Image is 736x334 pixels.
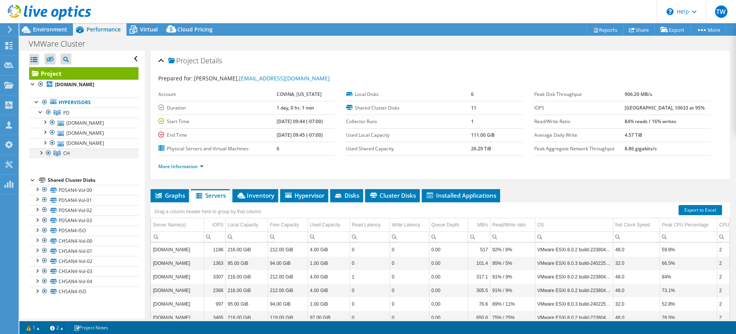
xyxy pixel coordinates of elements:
td: Column IOPS, Value 2366 [204,284,225,297]
span: Servers [195,191,226,199]
td: Column OS, Value VMware ESXi 8.0.3 build-24022510 [535,256,613,270]
td: Column Peak CPU Percentage, Value 84% [660,270,717,284]
td: Column IOPS, Value 997 [204,297,225,311]
b: 4.57 TiB [625,132,642,138]
td: Column Local Capacity, Value 95.00 GiB [225,256,268,270]
a: CH [29,148,139,158]
td: Column Local Capacity, Value 95.00 GiB [225,297,268,311]
a: PDSAN4-Vol-01 [29,195,139,205]
td: Column Queue Depth, Value 0.00 [429,284,468,297]
a: More [690,24,726,36]
td: Column Net Clock Speed, Value 48.0 [613,284,660,297]
label: Collector Runs [346,118,471,125]
a: Export [655,24,691,36]
td: Column OS, Value VMware ESXi 8.0.2 build-22380479 [535,270,613,284]
td: Column Peak CPU Percentage, Value 78.5% [660,311,717,324]
b: 1 day, 0 hr, 1 min [277,104,314,111]
td: Column Local Capacity, Value 216.00 GiB [225,243,268,256]
td: Column Free Capacity, Value 212.00 GiB [268,243,308,256]
td: Column Used Capacity, Value 4.00 GiB [308,284,350,297]
td: Column Net Clock Speed, Value 32.0 [613,256,660,270]
td: Column Server Name(s), Filter cell [151,231,204,242]
td: Column Read/Write ratio, Filter cell [490,231,535,242]
td: Column MB/s, Value 305.5 [468,284,490,297]
td: Column MB/s, Value 650.6 [468,311,490,324]
td: Column Read/Write ratio, Value 75% / 25% [490,311,535,324]
b: 6 [277,145,279,152]
td: Free Capacity Column [268,218,308,232]
td: Column Write Latency, Filter cell [390,231,429,242]
td: Column Server Name(s), Value chesx05.cvmaster.com [151,297,204,311]
a: CHSAN4-Vol-00 [29,236,139,246]
a: CHSAN4-Vol-03 [29,266,139,277]
a: CHSAN4-Vol-04 [29,277,139,287]
a: CHSAN4-Vol-02 [29,256,139,266]
label: Average Daily Write [534,131,625,139]
td: Column Read Latency, Value 0 [350,311,390,324]
span: [PERSON_NAME], [194,75,330,82]
td: Column Local Capacity, Value 216.00 GiB [225,311,268,324]
td: IOPS Column [204,218,225,232]
b: 26.29 TiB [471,145,491,152]
td: Column Used Capacity, Value 97.00 GiB [308,311,350,324]
span: PD [63,110,69,116]
td: Column Used Capacity, Value 1.00 GiB [308,297,350,311]
td: Column OS, Value VMware ESXi 8.0.2 build-22380479 [535,243,613,256]
label: Peak Aggregate Network Throughput [534,145,625,153]
td: Column Server Name(s), Value pdesx03.cvmaster.com [151,270,204,284]
td: Column Peak CPU Percentage, Value 73.1% [660,284,717,297]
td: Server Name(s) Column [151,218,204,232]
td: Column Used Capacity, Value 4.00 GiB [308,243,350,256]
td: Column OS, Filter cell [535,231,613,242]
td: Column MB/s, Value 517 [468,243,490,256]
a: [DOMAIN_NAME] [29,118,139,128]
td: Column Queue Depth, Value 0.00 [429,256,468,270]
td: Write Latency Column [390,218,429,232]
td: Column Free Capacity, Filter cell [268,231,308,242]
label: Prepared for: [158,75,193,82]
b: [DATE] 09:44 (-07:00) [277,118,323,125]
td: Column Net Clock Speed, Filter cell [613,231,660,242]
b: 111.00 GiB [471,132,495,138]
span: Disks [334,191,359,199]
td: Column Peak CPU Percentage, Filter cell [660,231,717,242]
td: Column Write Latency, Value 0 [390,256,429,270]
td: Column MB/s, Filter cell [468,231,490,242]
b: 1 [471,118,474,125]
td: Column Read Latency, Value 0 [350,243,390,256]
td: Local Capacity Column [225,218,268,232]
label: Used Shared Capacity [346,145,471,153]
b: 8.86 gigabits/s [625,145,657,152]
a: Hypervisors [29,97,139,108]
span: TW [715,5,727,18]
a: 1 [21,323,45,332]
td: Used Capacity Column [308,218,350,232]
a: Reports [586,24,623,36]
span: Environment [33,26,67,33]
td: Column Write Latency, Value 0 [390,284,429,297]
label: Account [158,90,277,98]
a: PDSAN4-Vol-03 [29,216,139,226]
td: Peak CPU Percentage Column [660,218,717,232]
a: Share [623,24,655,36]
span: Inventory [236,191,274,199]
div: Drag a column header here to group by that column [152,206,263,217]
td: Column Free Capacity, Value 94.00 GiB [268,256,308,270]
td: Column Read/Write ratio, Value 92% / 8% [490,243,535,256]
b: 11 [471,104,476,111]
td: Column OS, Value VMware ESXi 8.0.2 build-22380479 [535,311,613,324]
td: Column Free Capacity, Value 94.00 GiB [268,297,308,311]
td: Column Local Capacity, Filter cell [225,231,268,242]
a: Project [29,67,139,80]
td: Column Queue Depth, Value 0.00 [429,243,468,256]
div: Peak CPU Percentage [662,220,709,230]
span: CH [63,150,70,157]
label: End Time [158,131,277,139]
td: Column Read/Write ratio, Value 91% / 9% [490,270,535,284]
td: Column Net Clock Speed, Value 48.0 [613,243,660,256]
td: Column Read Latency, Filter cell [350,231,390,242]
div: Used Capacity [310,220,340,230]
td: Net Clock Speed Column [613,218,660,232]
svg: \n [667,8,674,15]
td: Column Queue Depth, Value 0.00 [429,297,468,311]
